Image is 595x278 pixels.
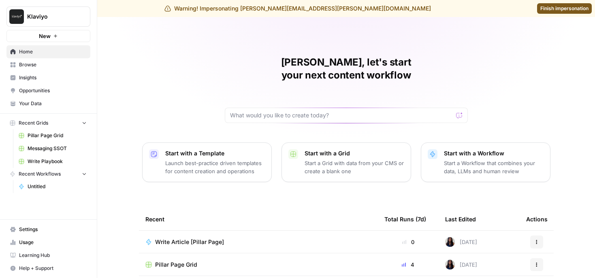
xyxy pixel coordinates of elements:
[6,97,90,110] a: Your Data
[6,249,90,262] a: Learning Hub
[6,262,90,275] button: Help + Support
[155,238,224,246] span: Write Article [Pillar Page]
[15,142,90,155] a: Messaging SSOT
[19,100,87,107] span: Your Data
[445,260,477,270] div: [DATE]
[19,87,87,94] span: Opportunities
[145,238,371,246] a: Write Article [Pillar Page]
[6,6,90,27] button: Workspace: Klaviyo
[9,9,24,24] img: Klaviyo Logo
[15,180,90,193] a: Untitled
[225,56,468,82] h1: [PERSON_NAME], let's start your next content workflow
[384,261,432,269] div: 4
[445,237,477,247] div: [DATE]
[19,119,48,127] span: Recent Grids
[19,239,87,246] span: Usage
[19,48,87,55] span: Home
[444,159,544,175] p: Start a Workflow that combines your data, LLMs and human review
[526,208,548,230] div: Actions
[19,226,87,233] span: Settings
[28,158,87,165] span: Write Playbook
[165,149,265,157] p: Start with a Template
[6,84,90,97] a: Opportunities
[384,208,426,230] div: Total Runs (7d)
[145,208,371,230] div: Recent
[15,129,90,142] a: Pillar Page Grid
[19,252,87,259] span: Learning Hub
[444,149,544,157] p: Start with a Workflow
[19,74,87,81] span: Insights
[6,58,90,71] a: Browse
[6,117,90,129] button: Recent Grids
[6,223,90,236] a: Settings
[15,155,90,168] a: Write Playbook
[6,236,90,249] a: Usage
[421,142,550,182] button: Start with a WorkflowStart a Workflow that combines your data, LLMs and human review
[19,265,87,272] span: Help + Support
[142,142,272,182] button: Start with a TemplateLaunch best-practice driven templates for content creation and operations
[165,159,265,175] p: Launch best-practice driven templates for content creation and operations
[28,183,87,190] span: Untitled
[384,238,432,246] div: 0
[6,30,90,42] button: New
[28,145,87,152] span: Messaging SSOT
[445,208,476,230] div: Last Edited
[537,3,592,14] a: Finish impersonation
[282,142,411,182] button: Start with a GridStart a Grid with data from your CMS or create a blank one
[445,260,455,270] img: rox323kbkgutb4wcij4krxobkpon
[19,170,61,178] span: Recent Workflows
[145,261,371,269] a: Pillar Page Grid
[39,32,51,40] span: New
[28,132,87,139] span: Pillar Page Grid
[230,111,453,119] input: What would you like to create today?
[6,71,90,84] a: Insights
[155,261,197,269] span: Pillar Page Grid
[6,45,90,58] a: Home
[305,149,404,157] p: Start with a Grid
[540,5,589,12] span: Finish impersonation
[305,159,404,175] p: Start a Grid with data from your CMS or create a blank one
[27,13,76,21] span: Klaviyo
[19,61,87,68] span: Browse
[164,4,431,13] div: Warning! Impersonating [PERSON_NAME][EMAIL_ADDRESS][PERSON_NAME][DOMAIN_NAME]
[6,168,90,180] button: Recent Workflows
[445,237,455,247] img: rox323kbkgutb4wcij4krxobkpon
